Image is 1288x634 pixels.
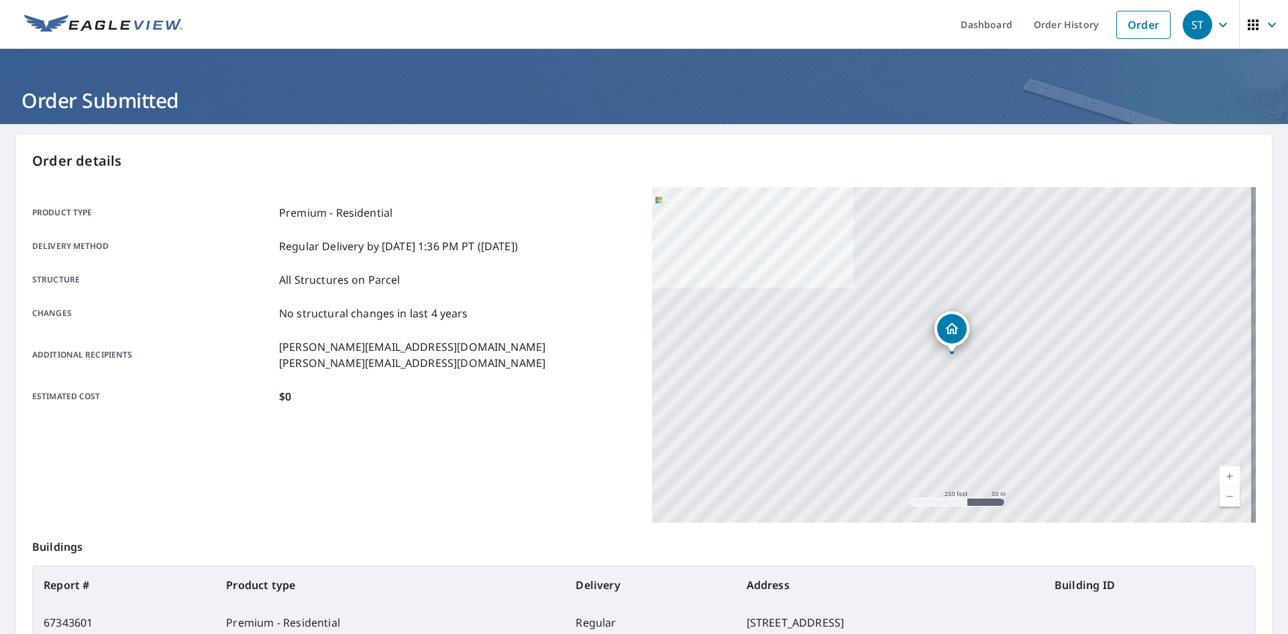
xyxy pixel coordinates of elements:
[279,238,518,254] p: Regular Delivery by [DATE] 1:36 PM PT ([DATE])
[32,238,274,254] p: Delivery method
[32,305,274,321] p: Changes
[279,339,545,355] p: [PERSON_NAME][EMAIL_ADDRESS][DOMAIN_NAME]
[1183,10,1212,40] div: ST
[32,523,1256,566] p: Buildings
[565,566,735,604] th: Delivery
[1220,486,1240,507] a: Current Level 17, Zoom Out
[32,388,274,405] p: Estimated cost
[32,272,274,288] p: Structure
[279,355,545,371] p: [PERSON_NAME][EMAIL_ADDRESS][DOMAIN_NAME]
[1116,11,1171,39] a: Order
[32,339,274,371] p: Additional recipients
[736,566,1044,604] th: Address
[24,15,182,35] img: EV Logo
[279,205,392,221] p: Premium - Residential
[32,205,274,221] p: Product type
[215,566,565,604] th: Product type
[279,388,291,405] p: $0
[32,151,1256,171] p: Order details
[279,305,468,321] p: No structural changes in last 4 years
[1044,566,1255,604] th: Building ID
[16,87,1272,114] h1: Order Submitted
[934,311,969,353] div: Dropped pin, building 1, Residential property, 98 Cemetery St Hughesville, PA 17737
[33,566,215,604] th: Report #
[279,272,400,288] p: All Structures on Parcel
[1220,466,1240,486] a: Current Level 17, Zoom In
